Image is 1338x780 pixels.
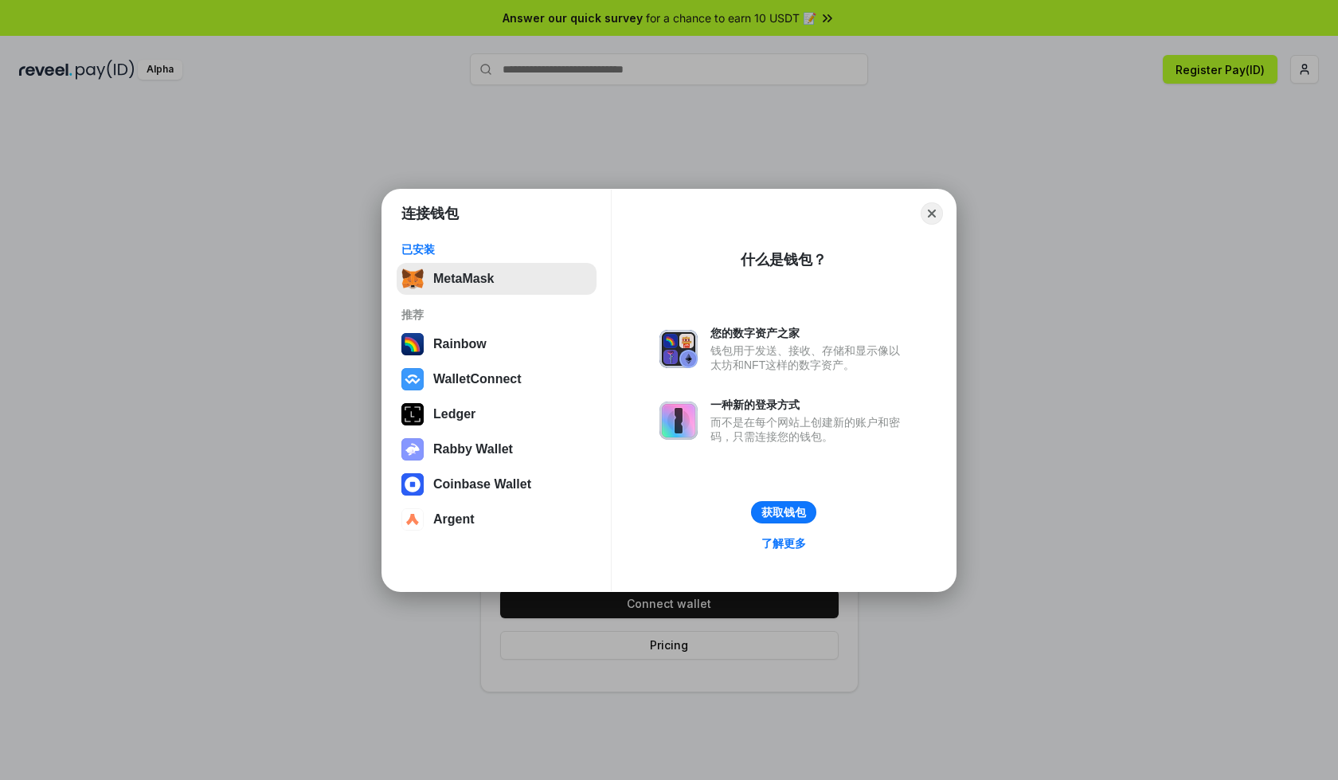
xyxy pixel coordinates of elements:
[741,250,827,269] div: 什么是钱包？
[761,536,806,551] div: 了解更多
[397,433,597,465] button: Rabby Wallet
[433,442,513,457] div: Rabby Wallet
[401,508,424,531] img: svg+xml,%3Csvg%20width%3D%2228%22%20height%3D%2228%22%20viewBox%3D%220%200%2028%2028%22%20fill%3D...
[710,343,908,372] div: 钱包用于发送、接收、存储和显示像以太坊和NFT这样的数字资产。
[751,501,816,523] button: 获取钱包
[397,363,597,395] button: WalletConnect
[401,204,459,223] h1: 连接钱包
[397,398,597,430] button: Ledger
[433,337,487,351] div: Rainbow
[397,328,597,360] button: Rainbow
[433,372,522,386] div: WalletConnect
[401,242,592,257] div: 已安装
[401,268,424,290] img: svg+xml,%3Csvg%20fill%3D%22none%22%20height%3D%2233%22%20viewBox%3D%220%200%2035%2033%22%20width%...
[401,368,424,390] img: svg+xml,%3Csvg%20width%3D%2228%22%20height%3D%2228%22%20viewBox%3D%220%200%2028%2028%22%20fill%3D...
[397,263,597,295] button: MetaMask
[710,415,908,444] div: 而不是在每个网站上创建新的账户和密码，只需连接您的钱包。
[401,473,424,496] img: svg+xml,%3Csvg%20width%3D%2228%22%20height%3D%2228%22%20viewBox%3D%220%200%2028%2028%22%20fill%3D...
[401,438,424,461] img: svg+xml,%3Csvg%20xmlns%3D%22http%3A%2F%2Fwww.w3.org%2F2000%2Fsvg%22%20fill%3D%22none%22%20viewBox...
[659,402,698,440] img: svg+xml,%3Csvg%20xmlns%3D%22http%3A%2F%2Fwww.w3.org%2F2000%2Fsvg%22%20fill%3D%22none%22%20viewBox...
[433,272,494,286] div: MetaMask
[921,202,943,225] button: Close
[397,468,597,500] button: Coinbase Wallet
[710,326,908,340] div: 您的数字资产之家
[401,403,424,425] img: svg+xml,%3Csvg%20xmlns%3D%22http%3A%2F%2Fwww.w3.org%2F2000%2Fsvg%22%20width%3D%2228%22%20height%3...
[761,505,806,519] div: 获取钱包
[659,330,698,368] img: svg+xml,%3Csvg%20xmlns%3D%22http%3A%2F%2Fwww.w3.org%2F2000%2Fsvg%22%20fill%3D%22none%22%20viewBox...
[397,504,597,535] button: Argent
[401,333,424,355] img: svg+xml,%3Csvg%20width%3D%22120%22%20height%3D%22120%22%20viewBox%3D%220%200%20120%20120%22%20fil...
[433,407,475,421] div: Ledger
[710,398,908,412] div: 一种新的登录方式
[433,512,475,527] div: Argent
[752,533,816,554] a: 了解更多
[433,477,531,492] div: Coinbase Wallet
[401,308,592,322] div: 推荐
